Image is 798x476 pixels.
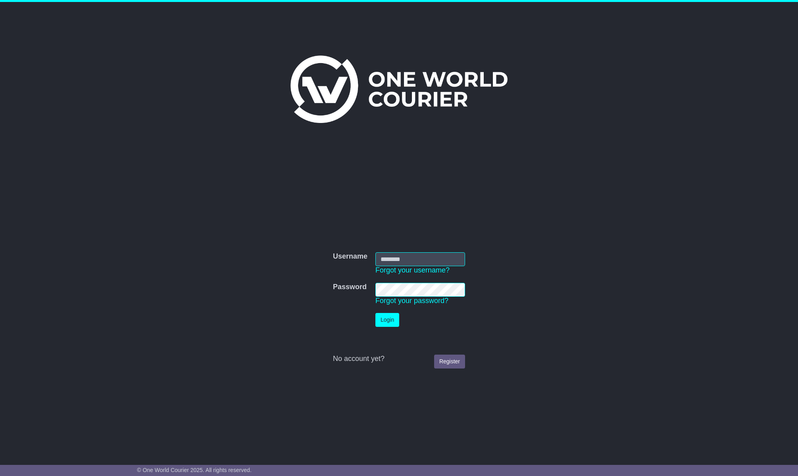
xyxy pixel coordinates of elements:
[333,252,367,261] label: Username
[434,355,465,369] a: Register
[290,56,507,123] img: One World
[375,297,448,305] a: Forgot your password?
[375,266,450,274] a: Forgot your username?
[375,313,399,327] button: Login
[137,467,252,473] span: © One World Courier 2025. All rights reserved.
[333,283,367,292] label: Password
[333,355,465,363] div: No account yet?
